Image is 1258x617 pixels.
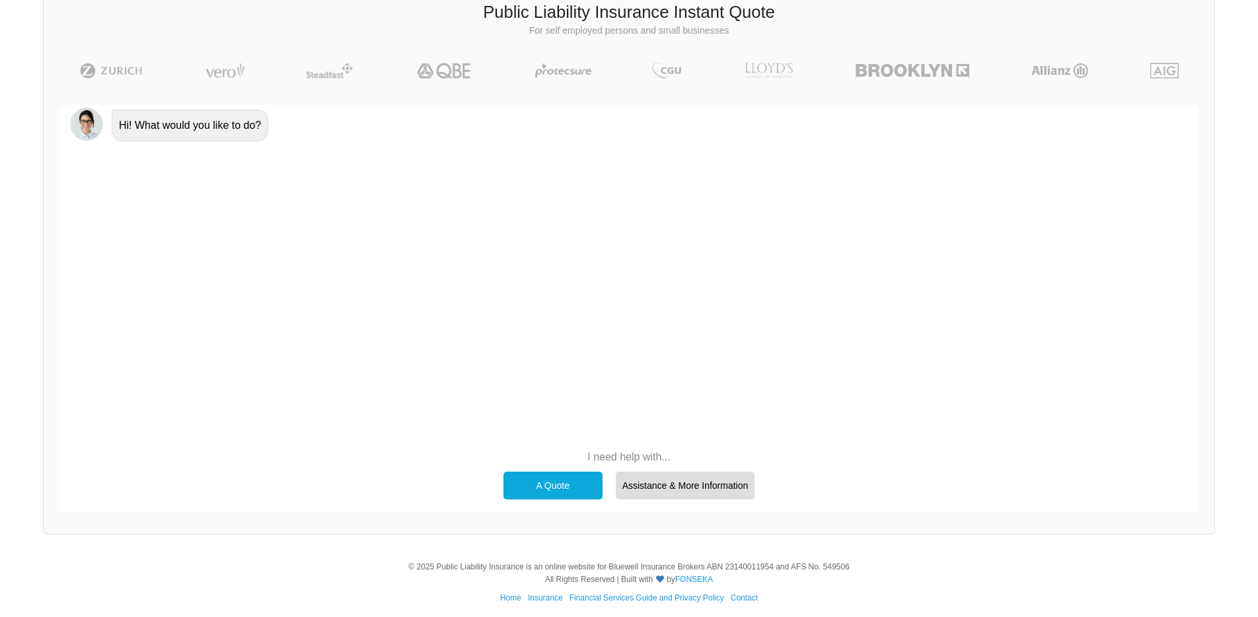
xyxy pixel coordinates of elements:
[675,575,713,584] a: FONSEKA
[1025,63,1095,79] img: Allianz | Public Liability Insurance
[301,63,359,79] img: Steadfast | Public Liability Insurance
[70,108,103,141] img: Chatbot | PLI
[74,63,149,79] img: Zurich | Public Liability Insurance
[500,593,521,602] a: Home
[54,24,1204,38] p: For self employed persons and small businesses
[647,63,686,79] img: CGU | Public Liability Insurance
[112,110,268,141] div: Hi! What would you like to do?
[616,472,755,499] div: Assistance & More Information
[570,593,724,602] a: Financial Services Guide and Privacy Policy
[497,450,762,464] p: I need help with...
[528,593,563,602] a: Insurance
[530,63,597,79] img: Protecsure | Public Liability Insurance
[737,63,801,79] img: LLOYD's | Public Liability Insurance
[1145,63,1184,79] img: AIG | Public Liability Insurance
[731,593,758,602] a: Contact
[850,63,974,79] img: Brooklyn | Public Liability Insurance
[200,63,250,79] img: Vero | Public Liability Insurance
[54,1,1204,24] h3: Public Liability Insurance Instant Quote
[409,63,480,79] img: QBE | Public Liability Insurance
[503,472,603,499] div: A Quote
